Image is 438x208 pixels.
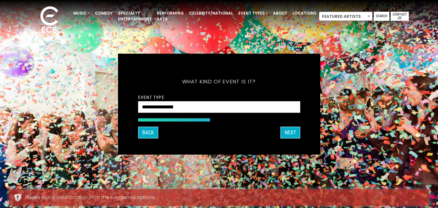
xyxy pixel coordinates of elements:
[374,12,389,21] a: Search
[138,94,164,100] label: Event Type
[71,8,92,19] a: Music
[138,70,300,93] h5: What kind of event is it?
[290,8,319,19] a: Locations
[186,8,236,19] a: Celebrity/National
[25,194,424,201] div: Please Pick a valid location from the suggested options.
[319,12,372,21] span: Featured Artists
[33,5,65,36] img: ece_new_logo_whitev2-1.png
[280,127,300,138] button: Next
[236,8,270,19] a: Event Types
[115,8,154,25] a: Specialty Entertainment
[92,8,115,19] a: Comedy
[391,12,409,21] a: Contact Us
[138,127,158,138] button: Back
[154,8,186,25] a: Performing Arts
[270,8,290,19] a: About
